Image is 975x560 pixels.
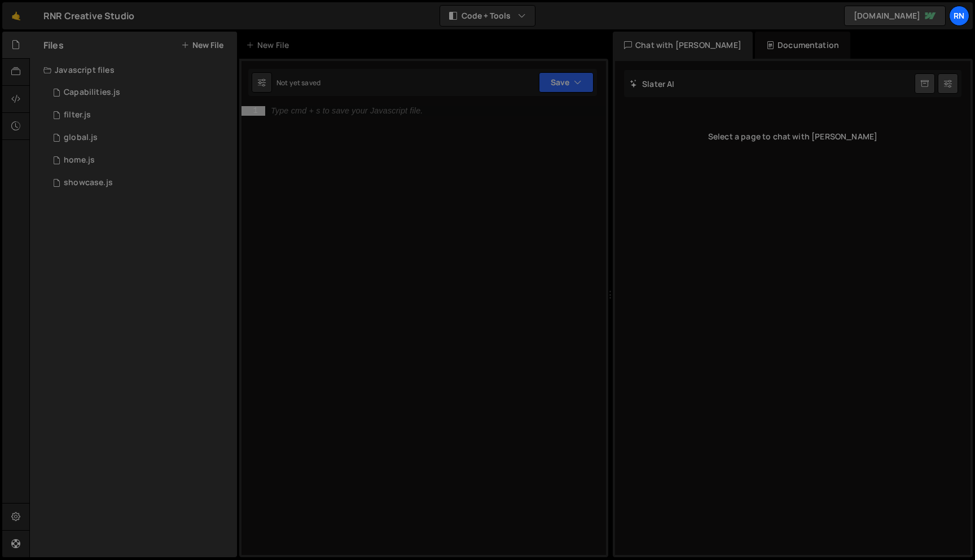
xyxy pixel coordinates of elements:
[624,114,961,159] div: Select a page to chat with [PERSON_NAME]
[43,81,237,104] div: 2785/32613.js
[181,41,223,50] button: New File
[246,40,293,51] div: New File
[64,133,98,143] div: global.js
[30,59,237,81] div: Javascript files
[43,9,134,23] div: RNR Creative Studio
[276,78,320,88] div: Not yet saved
[64,178,113,188] div: showcase.js
[64,110,91,120] div: filter.js
[43,39,64,51] h2: Files
[440,6,535,26] button: Code + Tools
[64,155,95,165] div: home.js
[2,2,30,29] a: 🤙
[271,107,423,115] div: Type cmd + s to save your Javascript file.
[755,32,850,59] div: Documentation
[64,88,120,98] div: Capabilities.js
[613,32,753,59] div: Chat with [PERSON_NAME]
[844,6,946,26] a: [DOMAIN_NAME]
[241,106,265,116] div: 1
[43,104,237,126] div: 2785/35735.js
[539,72,594,93] button: Save
[43,126,237,149] div: 2785/4729.js
[630,78,675,89] h2: Slater AI
[43,172,237,194] div: 2785/36237.js
[949,6,969,26] a: RN
[43,149,237,172] div: 2785/4730.js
